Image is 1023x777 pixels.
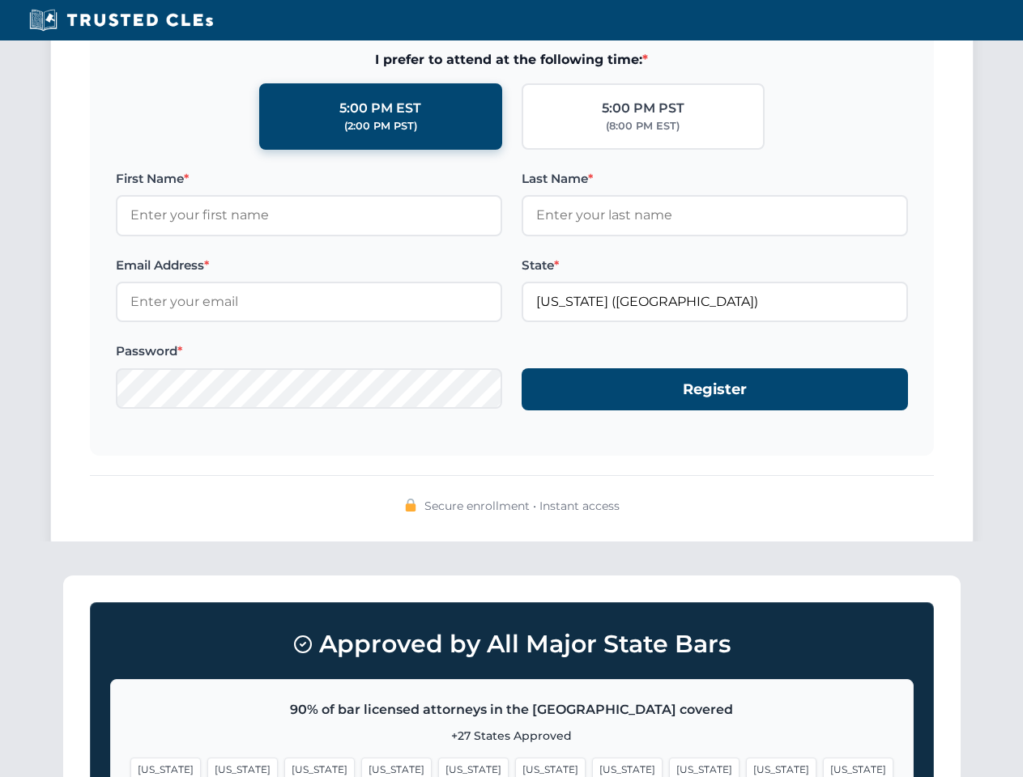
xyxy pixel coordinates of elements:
[130,699,893,720] p: 90% of bar licensed attorneys in the [GEOGRAPHIC_DATA] covered
[404,499,417,512] img: 🔒
[110,622,914,666] h3: Approved by All Major State Bars
[116,169,502,189] label: First Name
[116,195,502,236] input: Enter your first name
[522,256,908,275] label: State
[116,256,502,275] label: Email Address
[116,282,502,322] input: Enter your email
[522,282,908,322] input: Missouri (MO)
[522,368,908,411] button: Register
[24,8,218,32] img: Trusted CLEs
[344,118,417,134] div: (2:00 PM PST)
[522,195,908,236] input: Enter your last name
[522,169,908,189] label: Last Name
[606,118,680,134] div: (8:00 PM EST)
[339,98,421,119] div: 5:00 PM EST
[130,727,893,745] p: +27 States Approved
[602,98,684,119] div: 5:00 PM PST
[116,342,502,361] label: Password
[424,497,620,515] span: Secure enrollment • Instant access
[116,49,908,70] span: I prefer to attend at the following time:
